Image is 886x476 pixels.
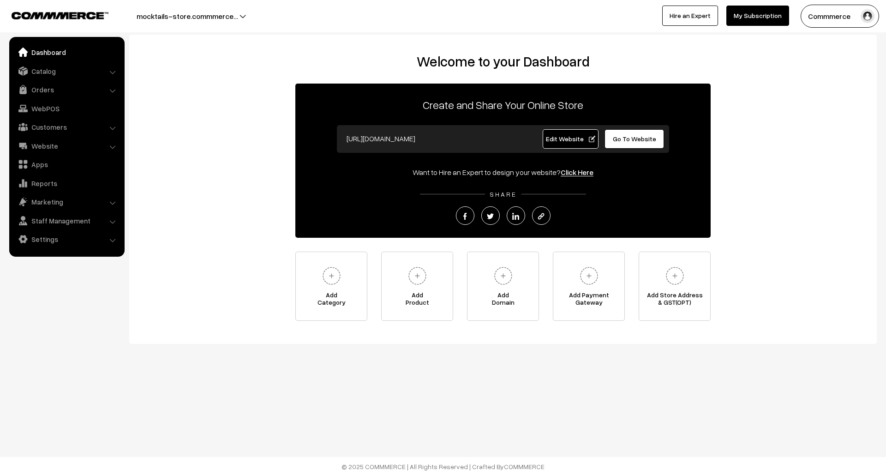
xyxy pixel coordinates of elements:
[12,63,121,79] a: Catalog
[504,463,545,470] a: COMMMERCE
[553,291,624,310] span: Add Payment Gateway
[295,96,711,113] p: Create and Share Your Online Store
[639,291,710,310] span: Add Store Address & GST(OPT)
[543,129,599,149] a: Edit Website
[381,252,453,321] a: AddProduct
[12,193,121,210] a: Marketing
[639,252,711,321] a: Add Store Address& GST(OPT)
[12,119,121,135] a: Customers
[138,53,868,70] h2: Welcome to your Dashboard
[405,263,430,289] img: plus.svg
[12,100,121,117] a: WebPOS
[553,252,625,321] a: Add PaymentGateway
[491,263,516,289] img: plus.svg
[801,5,879,28] button: Commmerce
[576,263,602,289] img: plus.svg
[12,81,121,98] a: Orders
[726,6,789,26] a: My Subscription
[662,6,718,26] a: Hire an Expert
[104,5,270,28] button: mocktails-store.commmerce…
[467,291,539,310] span: Add Domain
[561,168,593,177] a: Click Here
[12,156,121,173] a: Apps
[662,263,688,289] img: plus.svg
[605,129,664,149] a: Go To Website
[12,12,108,19] img: COMMMERCE
[12,175,121,192] a: Reports
[12,231,121,247] a: Settings
[12,138,121,154] a: Website
[861,9,874,23] img: user
[382,291,453,310] span: Add Product
[613,135,656,143] span: Go To Website
[295,167,711,178] div: Want to Hire an Expert to design your website?
[319,263,344,289] img: plus.svg
[546,135,595,143] span: Edit Website
[296,291,367,310] span: Add Category
[485,190,521,198] span: SHARE
[467,252,539,321] a: AddDomain
[295,252,367,321] a: AddCategory
[12,44,121,60] a: Dashboard
[12,212,121,229] a: Staff Management
[12,9,92,20] a: COMMMERCE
